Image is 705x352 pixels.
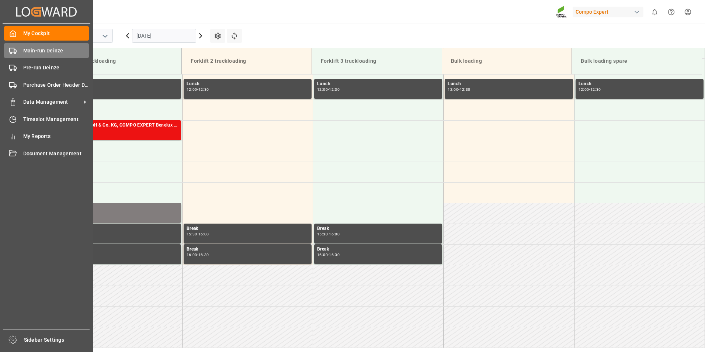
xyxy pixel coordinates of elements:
[448,54,566,68] div: Bulk loading
[317,225,439,232] div: Break
[132,29,196,43] input: DD.MM.YYYY
[56,204,178,212] div: ,
[23,30,89,37] span: My Cockpit
[329,88,340,91] div: 12:30
[448,80,570,88] div: Lunch
[578,54,696,68] div: Bulk loading spare
[23,150,89,158] span: Document Management
[23,115,89,123] span: Timeslot Management
[317,246,439,253] div: Break
[24,336,90,344] span: Sidebar Settings
[198,88,209,91] div: 12:30
[187,80,309,88] div: Lunch
[56,122,178,129] div: Johs. Stelten GmbH & Co. KG, COMPO EXPERT Benelux N.V.
[23,98,81,106] span: Data Management
[23,81,89,89] span: Purchase Order Header Deinze
[23,47,89,55] span: Main-run Deinze
[56,212,178,218] div: Main ref : DEMATRA
[579,80,701,88] div: Lunch
[4,26,89,41] a: My Cockpit
[58,54,176,68] div: Forklift 1 truckloading
[56,225,178,232] div: Break
[197,232,198,236] div: -
[329,253,340,256] div: 16:30
[198,232,209,236] div: 16:00
[460,88,470,91] div: 12:30
[187,225,309,232] div: Break
[317,80,439,88] div: Lunch
[4,77,89,92] a: Purchase Order Header Deinze
[317,253,328,256] div: 16:00
[187,246,309,253] div: Break
[56,80,178,88] div: Lunch
[4,112,89,126] a: Timeslot Management
[4,43,89,58] a: Main-run Deinze
[328,88,329,91] div: -
[56,129,178,135] div: Main ref : 14051983
[23,64,89,72] span: Pre-run Deinze
[99,30,110,42] button: open menu
[579,88,589,91] div: 12:00
[317,232,328,236] div: 15:30
[56,246,178,253] div: Break
[187,253,197,256] div: 16:00
[198,253,209,256] div: 16:30
[328,232,329,236] div: -
[197,88,198,91] div: -
[197,253,198,256] div: -
[589,88,590,91] div: -
[328,253,329,256] div: -
[4,61,89,75] a: Pre-run Deinze
[329,232,340,236] div: 16:00
[317,88,328,91] div: 12:00
[458,88,459,91] div: -
[187,232,197,236] div: 15:30
[448,88,458,91] div: 12:00
[187,88,197,91] div: 12:00
[23,132,89,140] span: My Reports
[318,54,436,68] div: Forklift 3 truckloading
[590,88,601,91] div: 12:30
[188,54,306,68] div: Forklift 2 truckloading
